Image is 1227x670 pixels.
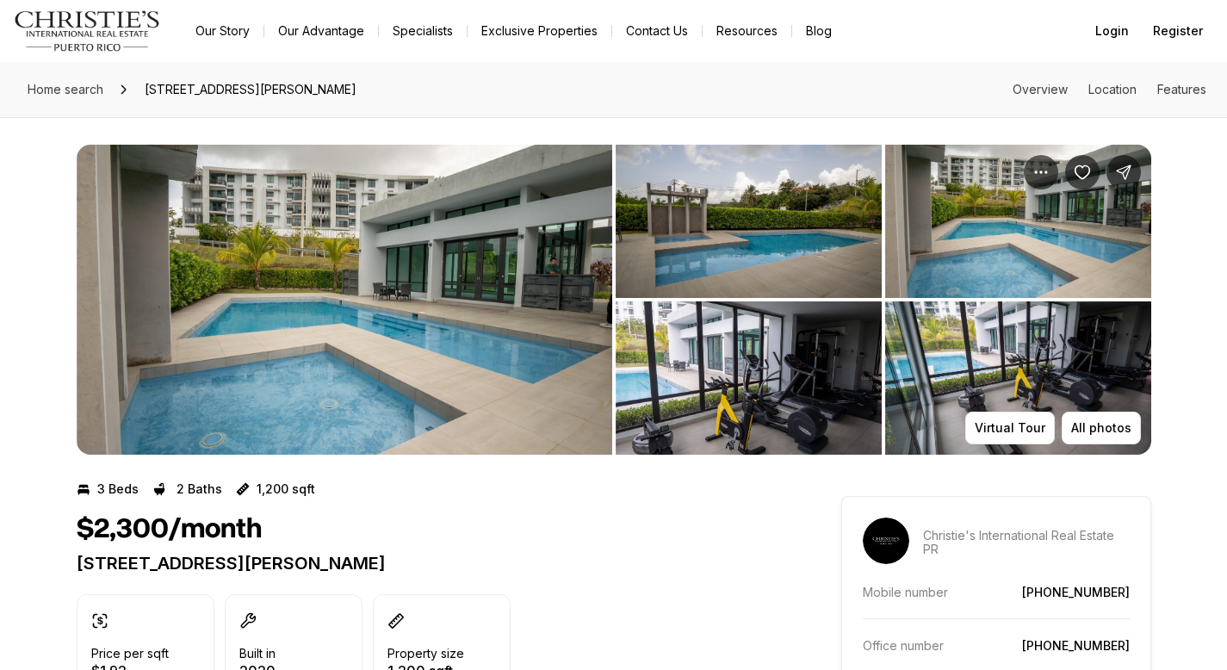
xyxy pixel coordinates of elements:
p: Office number [863,638,944,653]
h1: $2,300/month [77,513,262,546]
button: Virtual Tour [965,412,1055,444]
a: [PHONE_NUMBER] [1022,638,1130,653]
button: Login [1085,14,1139,48]
button: View image gallery [616,301,882,455]
button: Property options [1024,155,1058,189]
button: All photos [1062,412,1141,444]
a: Our Story [182,19,263,43]
a: Skip to: Features [1157,82,1206,96]
button: View image gallery [885,301,1151,455]
p: Built in [239,647,276,661]
li: 1 of 7 [77,145,612,455]
li: 2 of 7 [616,145,1151,455]
button: View image gallery [77,145,612,455]
p: All photos [1071,421,1131,435]
button: Share Property: 199 AVE SAN IGNACIO #3101 [1106,155,1141,189]
span: Login [1095,24,1129,38]
a: Exclusive Properties [468,19,611,43]
a: Our Advantage [264,19,378,43]
div: Listing Photos [77,145,1151,455]
a: [PHONE_NUMBER] [1022,585,1130,599]
a: Skip to: Location [1088,82,1137,96]
span: [STREET_ADDRESS][PERSON_NAME] [138,76,363,103]
p: [STREET_ADDRESS][PERSON_NAME] [77,553,779,574]
a: Home search [21,76,110,103]
a: Resources [703,19,791,43]
a: Blog [792,19,846,43]
img: logo [14,10,161,52]
a: Skip to: Overview [1013,82,1068,96]
p: 1,200 sqft [257,482,315,496]
p: Price per sqft [91,647,169,661]
button: Save Property: 199 AVE SAN IGNACIO #3101 [1065,155,1100,189]
p: 2 Baths [177,482,222,496]
span: Home search [28,82,103,96]
p: 3 Beds [97,482,139,496]
p: Mobile number [863,585,948,599]
button: View image gallery [885,145,1151,298]
button: Register [1143,14,1213,48]
a: Specialists [379,19,467,43]
button: Contact Us [612,19,702,43]
span: Register [1153,24,1203,38]
nav: Page section menu [1013,83,1206,96]
button: View image gallery [616,145,882,298]
p: Christie's International Real Estate PR [923,529,1130,556]
p: Virtual Tour [975,421,1045,435]
p: Property size [387,647,464,661]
